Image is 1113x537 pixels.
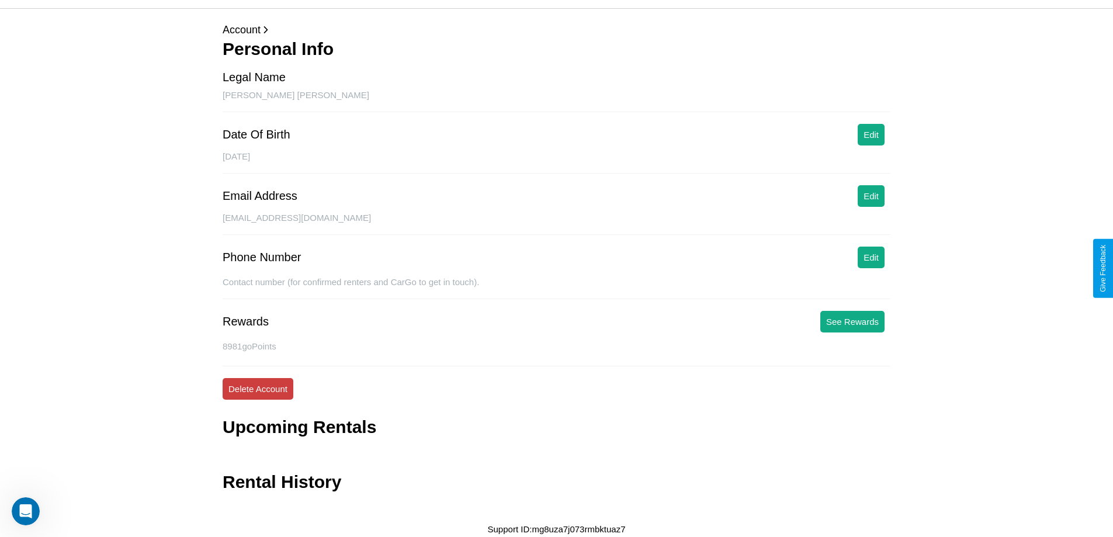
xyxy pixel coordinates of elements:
[223,251,301,264] div: Phone Number
[223,128,290,141] div: Date Of Birth
[223,189,297,203] div: Email Address
[223,315,269,328] div: Rewards
[223,338,890,354] p: 8981 goPoints
[223,472,341,492] h3: Rental History
[223,39,890,59] h3: Personal Info
[223,378,293,400] button: Delete Account
[1099,245,1107,292] div: Give Feedback
[858,185,885,207] button: Edit
[223,213,890,235] div: [EMAIL_ADDRESS][DOMAIN_NAME]
[488,521,626,537] p: Support ID: mg8uza7j073rmbktuaz7
[223,71,286,84] div: Legal Name
[223,417,376,437] h3: Upcoming Rentals
[858,247,885,268] button: Edit
[858,124,885,145] button: Edit
[223,90,890,112] div: [PERSON_NAME] [PERSON_NAME]
[820,311,885,332] button: See Rewards
[223,277,890,299] div: Contact number (for confirmed renters and CarGo to get in touch).
[12,497,40,525] iframe: Intercom live chat
[223,20,890,39] p: Account
[223,151,890,174] div: [DATE]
